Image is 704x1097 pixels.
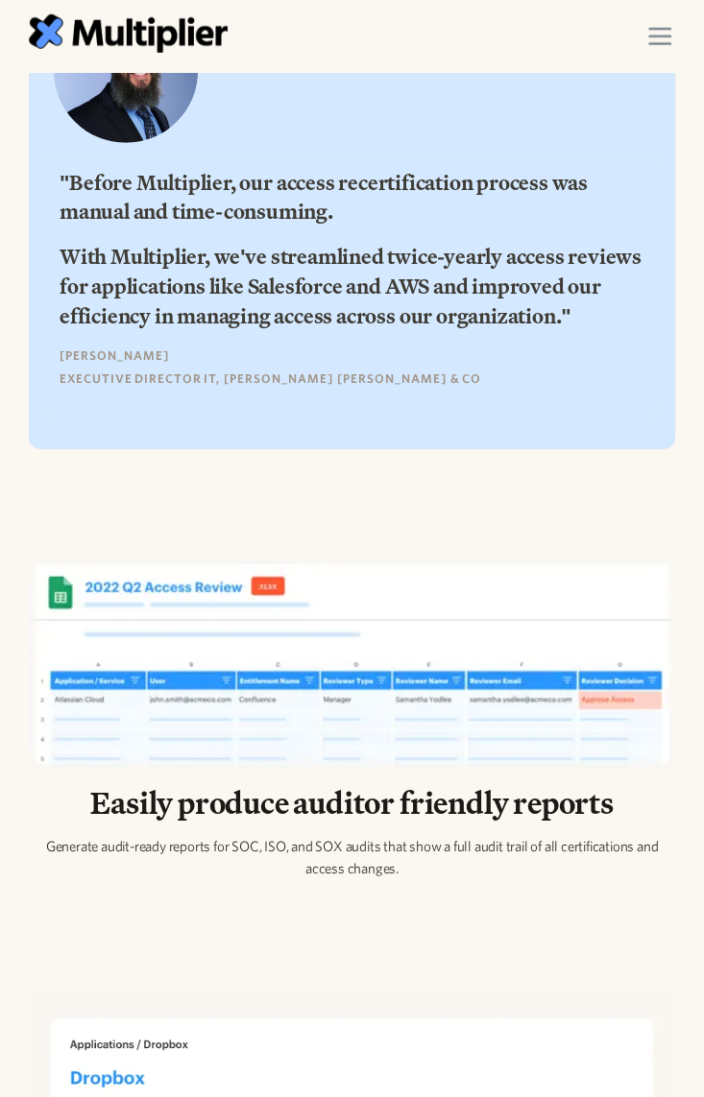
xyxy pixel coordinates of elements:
[633,10,687,63] div: menu
[60,370,644,389] h6: EXECUTIVE DIRECTOR IT, [PERSON_NAME] [PERSON_NAME] & CO
[29,784,675,821] h2: Easily produce auditor friendly reports
[60,242,644,330] h3: With Multiplier, we've streamlined twice-yearly access reviews for applications like Salesforce a...
[60,348,169,363] strong: [PERSON_NAME]
[60,168,644,227] h3: "Before Multiplier, our access recertification process was manual and time-consuming.
[29,836,675,879] p: Generate audit-ready reports for SOC, ISO, and SOX audits that show a full audit trail of all cer...
[561,299,570,332] strong: "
